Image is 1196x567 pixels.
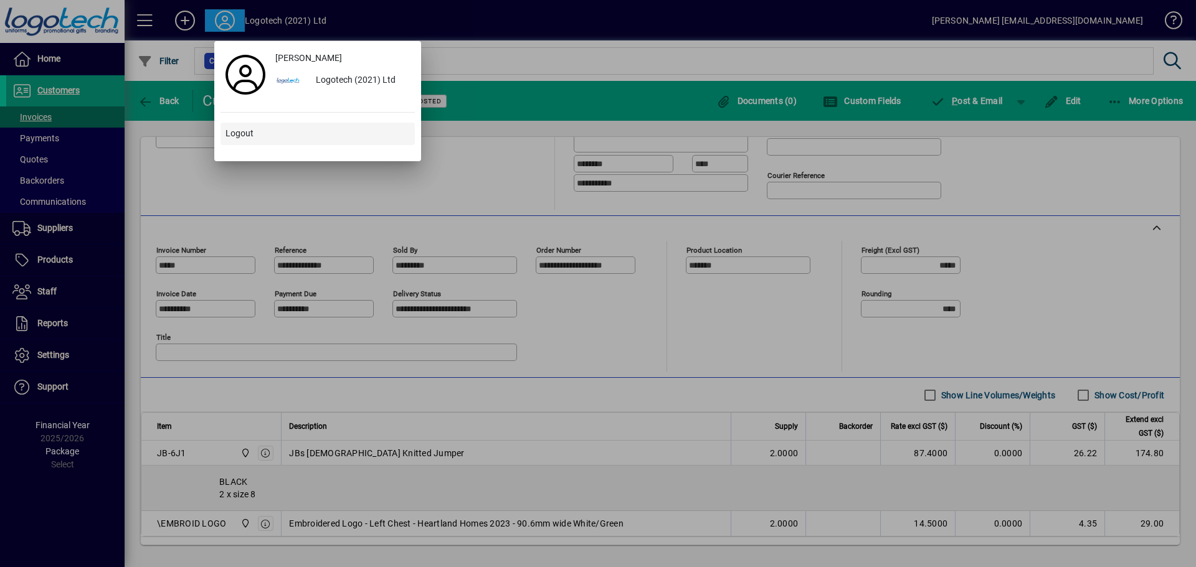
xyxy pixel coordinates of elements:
[275,52,342,65] span: [PERSON_NAME]
[225,127,254,140] span: Logout
[221,63,270,86] a: Profile
[270,70,415,92] button: Logotech (2021) Ltd
[270,47,415,70] a: [PERSON_NAME]
[221,123,415,145] button: Logout
[306,70,415,92] div: Logotech (2021) Ltd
